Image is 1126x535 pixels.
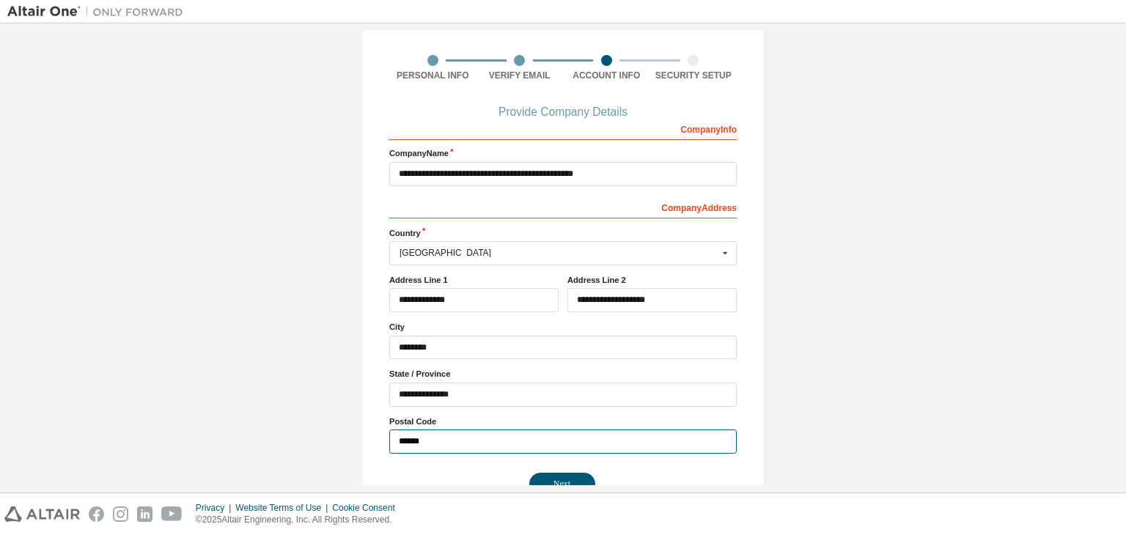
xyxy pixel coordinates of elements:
[332,502,403,514] div: Cookie Consent
[389,368,737,380] label: State / Province
[4,506,80,522] img: altair_logo.svg
[389,195,737,218] div: Company Address
[389,227,737,239] label: Country
[196,502,235,514] div: Privacy
[137,506,152,522] img: linkedin.svg
[389,416,737,427] label: Postal Code
[567,274,737,286] label: Address Line 2
[113,506,128,522] img: instagram.svg
[389,117,737,140] div: Company Info
[529,473,595,495] button: Next
[389,108,737,117] div: Provide Company Details
[161,506,183,522] img: youtube.svg
[7,4,191,19] img: Altair One
[389,147,737,159] label: Company Name
[400,248,718,257] div: [GEOGRAPHIC_DATA]
[389,70,476,81] div: Personal Info
[196,514,404,526] p: © 2025 Altair Engineering, Inc. All Rights Reserved.
[563,70,650,81] div: Account Info
[650,70,737,81] div: Security Setup
[476,70,564,81] div: Verify Email
[235,502,332,514] div: Website Terms of Use
[389,321,737,333] label: City
[389,274,559,286] label: Address Line 1
[89,506,104,522] img: facebook.svg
